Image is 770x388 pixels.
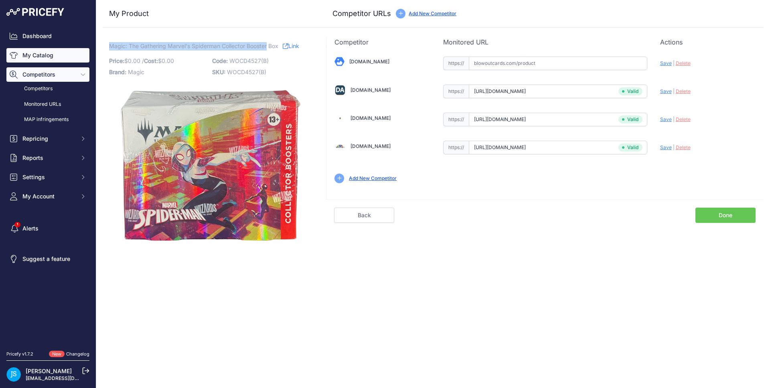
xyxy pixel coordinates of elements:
[212,57,228,64] span: Code:
[351,115,391,121] a: [DOMAIN_NAME]
[443,141,469,154] span: https://
[22,192,75,200] span: My Account
[6,252,89,266] a: Suggest a feature
[443,57,469,70] span: https://
[469,57,647,70] input: blowoutcards.com/product
[676,116,691,122] span: Delete
[109,8,310,19] h3: My Product
[109,69,126,75] span: Brand:
[6,221,89,236] a: Alerts
[351,143,391,149] a: [DOMAIN_NAME]
[673,144,675,150] span: |
[443,85,469,98] span: https://
[660,37,756,47] p: Actions
[229,57,269,64] span: WOCD4527(B)
[334,37,430,47] p: Competitor
[6,351,33,358] div: Pricefy v1.7.2
[695,208,756,223] a: Done
[128,57,140,64] span: 0.00
[6,48,89,63] a: My Catalog
[49,351,65,358] span: New
[6,113,89,127] a: MAP infringements
[443,37,647,47] p: Monitored URL
[162,57,174,64] span: 0.00
[227,69,266,75] span: WOCD4527(B)
[443,113,469,126] span: https://
[22,154,75,162] span: Reports
[349,175,397,181] a: Add New Competitor
[22,71,75,79] span: Competitors
[142,57,174,64] span: / $
[22,135,75,143] span: Repricing
[128,69,144,75] span: Magic
[26,368,72,374] a: [PERSON_NAME]
[6,131,89,146] button: Repricing
[109,41,278,51] span: Magic: The Gathering Marvel's Spiderman Collector Booster Box
[660,60,672,66] span: Save
[660,116,672,122] span: Save
[676,88,691,94] span: Delete
[332,8,391,19] h3: Competitor URLs
[469,113,647,126] input: steelcitycollectibles.com/product
[351,87,391,93] a: [DOMAIN_NAME]
[469,85,647,98] input: dacardworld.com/product
[109,55,207,67] p: $
[409,10,456,16] a: Add New Competitor
[144,57,158,64] span: Cost:
[6,97,89,111] a: Monitored URLs
[673,60,675,66] span: |
[6,151,89,165] button: Reports
[6,67,89,82] button: Competitors
[212,69,225,75] span: SKU:
[6,29,89,43] a: Dashboard
[6,189,89,204] button: My Account
[673,88,675,94] span: |
[66,351,89,357] a: Changelog
[660,88,672,94] span: Save
[676,60,691,66] span: Delete
[6,82,89,96] a: Competitors
[26,375,109,381] a: [EMAIL_ADDRESS][DOMAIN_NAME]
[676,144,691,150] span: Delete
[334,208,394,223] a: Back
[673,116,675,122] span: |
[283,41,299,51] a: Link
[660,144,672,150] span: Save
[6,8,64,16] img: Pricefy Logo
[6,170,89,184] button: Settings
[349,59,389,65] a: [DOMAIN_NAME]
[109,57,124,64] span: Price:
[22,173,75,181] span: Settings
[469,141,647,154] input: tcgplayer.com/product
[6,29,89,341] nav: Sidebar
